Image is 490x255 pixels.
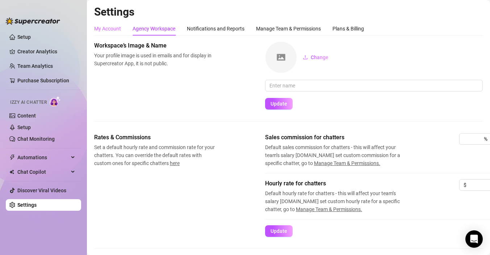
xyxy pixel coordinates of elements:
[17,202,37,208] a: Settings
[271,101,287,107] span: Update
[265,98,293,110] button: Update
[50,96,61,107] img: AI Chatter
[265,42,297,73] img: square-placeholder.png
[265,80,483,91] input: Enter name
[94,52,216,67] span: Your profile image is used in emails and for display in Supercreator App, it is not public.
[17,136,55,142] a: Chat Monitoring
[94,133,216,142] span: Rates & Commissions
[265,143,410,167] span: Default sales commission for chatters - this will affect your team’s salary [DOMAIN_NAME] set cus...
[9,155,15,160] span: thunderbolt
[296,206,362,212] span: Manage Team & Permissions.
[17,46,75,57] a: Creator Analytics
[133,25,175,33] div: Agency Workspace
[17,152,69,163] span: Automations
[314,160,380,166] span: Manage Team & Permissions.
[9,169,14,174] img: Chat Copilot
[17,188,66,193] a: Discover Viral Videos
[17,166,69,178] span: Chat Copilot
[303,55,308,60] span: upload
[94,41,216,50] span: Workspace’s Image & Name
[17,63,53,69] a: Team Analytics
[10,99,47,106] span: Izzy AI Chatter
[187,25,244,33] div: Notifications and Reports
[17,75,75,86] a: Purchase Subscription
[465,230,483,248] div: Open Intercom Messenger
[256,25,321,33] div: Manage Team & Permissions
[17,113,36,119] a: Content
[332,25,364,33] div: Plans & Billing
[17,34,31,40] a: Setup
[297,52,334,63] button: Change
[94,25,121,33] div: My Account
[17,124,31,130] a: Setup
[265,189,410,213] span: Default hourly rate for chatters - this will affect your team’s salary [DOMAIN_NAME] set custom h...
[311,54,328,60] span: Change
[94,143,216,167] span: Set a default hourly rate and commission rate for your chatters. You can override the default rat...
[265,133,410,142] span: Sales commission for chatters
[94,5,483,19] h2: Settings
[271,228,287,234] span: Update
[170,160,180,166] span: here
[265,179,410,188] span: Hourly rate for chatters
[265,225,293,237] button: Update
[6,17,60,25] img: logo-BBDzfeDw.svg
